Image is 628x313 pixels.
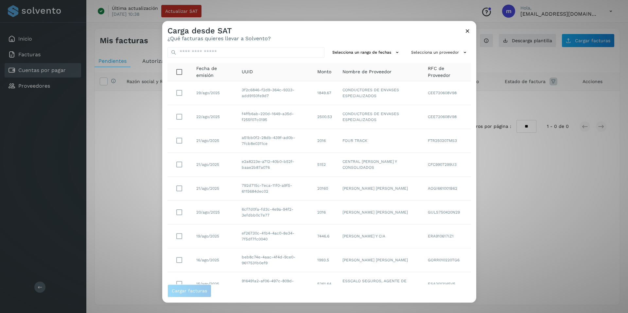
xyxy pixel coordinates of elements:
[423,249,471,272] td: GORR010220TG6
[312,272,337,296] td: 5261.64
[423,153,471,177] td: CFC9907299U3
[312,249,337,272] td: 1993.5
[312,129,337,153] td: 2016
[337,153,423,177] td: CENTRAL [PERSON_NAME] Y CONSOLIDADOS
[236,177,312,201] td: 792d715c-7eca-11f0-a9f5-6115684dec02
[337,177,423,201] td: [PERSON_NAME] [PERSON_NAME]
[423,81,471,105] td: CEE720608V98
[330,47,403,58] button: Selecciona un rango de fechas
[191,105,236,129] td: 22/ago/2025
[191,81,236,105] td: 29/ago/2025
[236,249,312,272] td: beb8c74e-4aac-4f4d-9ce0-9617531b0ef9
[236,201,312,225] td: 6cf7d0fa-fd3c-4e9a-94f2-3efdbb0c7e77
[312,177,337,201] td: 20160
[423,225,471,249] td: ERA910617IZ1
[337,249,423,272] td: [PERSON_NAME] [PERSON_NAME]
[423,177,471,201] td: AOGI661001B62
[337,129,423,153] td: FOUR TRACK
[409,47,471,58] button: Selecciona un proveedor
[191,129,236,153] td: 21/ago/2025
[337,201,423,225] td: [PERSON_NAME] [PERSON_NAME]
[236,272,312,296] td: 916491a2-af06-497c-809d-03c963c570bc
[428,65,466,79] span: RFC de Proveedor
[337,81,423,105] td: CONDUCTORES DE ENVASES ESPECIALIZADOS
[236,153,312,177] td: e2a8223e-a712-40b0-b52f-baae2b87a076
[191,249,236,272] td: 16/ago/2025
[167,36,271,42] p: ¿Qué facturas quieres llevar a Solvento?
[337,105,423,129] td: CONDUCTORES DE ENVASES ESPECIALIZADOS
[236,129,312,153] td: a51bb0f2-28db-439f-ad0b-7fcb8e0311ce
[312,105,337,129] td: 2500.53
[312,153,337,177] td: 5152
[191,153,236,177] td: 21/ago/2025
[242,69,253,76] span: UUID
[423,129,471,153] td: FTR250207MS3
[423,272,471,296] td: ESA2012145V5
[337,272,423,296] td: ESSCALO SEGUROS, AGENTE DE SEGUROS
[236,105,312,129] td: f4ffb6ab-220d-1649-a35d-f255f07c0195
[423,201,471,225] td: GULS750420N29
[312,201,337,225] td: 2016
[312,225,337,249] td: 7446.6
[167,284,211,297] button: Cargar facturas
[312,81,337,105] td: 1849.67
[191,177,236,201] td: 21/ago/2025
[191,225,236,249] td: 19/ago/2025
[423,105,471,129] td: CEE720608V98
[191,272,236,296] td: 15/ago/2025
[342,69,392,76] span: Nombre de Proveedor
[172,288,207,293] span: Cargar facturas
[236,225,312,249] td: ef26730c-41b4-4ac0-8e34-7f5df7fc0040
[317,69,331,76] span: Monto
[337,225,423,249] td: [PERSON_NAME] Y CIA
[191,201,236,225] td: 20/ago/2025
[236,81,312,105] td: 3f2c6846-f2d9-364c-9323-add9150fe9d7
[167,26,271,36] h3: Carga desde SAT
[196,65,231,79] span: Fecha de emisión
